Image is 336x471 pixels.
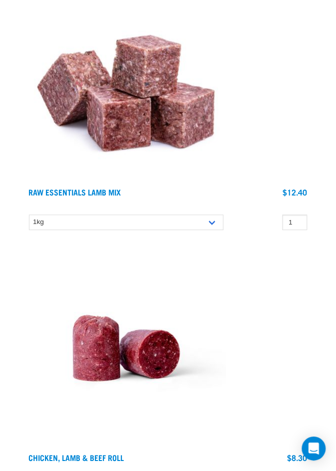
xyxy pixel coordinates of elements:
[288,453,308,462] div: $8.30
[302,437,326,461] div: Open Intercom Messenger
[283,188,308,197] div: $12.40
[26,248,226,448] img: Raw Essentials Chicken Lamb Beef Bulk Minced Raw Dog Food Roll Unwrapped
[29,455,124,460] a: Chicken, Lamb & Beef Roll
[29,190,121,194] a: Raw Essentials Lamb Mix
[283,215,308,230] input: 1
